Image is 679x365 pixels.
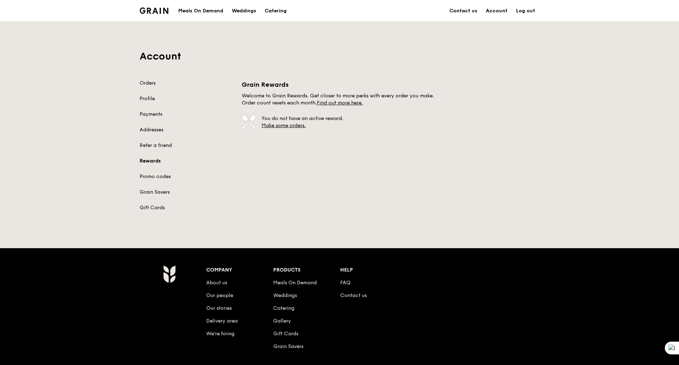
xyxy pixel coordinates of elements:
a: Promo codes [140,173,233,180]
a: Catering [260,0,291,22]
p: You do not have an active reward. [250,115,429,129]
div: Weddings [232,0,256,22]
a: Weddings [228,0,260,22]
a: Find out more here. [317,100,363,106]
a: Gallery [273,318,291,324]
a: Account [482,0,512,22]
img: Grain [163,265,175,283]
a: Gift Cards [140,204,233,211]
a: Weddings [273,292,297,298]
a: Orders [140,80,233,87]
div: Catering [265,0,287,22]
a: About us [206,280,227,286]
a: Payments [140,111,233,118]
a: Contact us [445,0,482,22]
a: Catering [273,305,294,311]
a: We’re hiring [206,331,235,337]
img: UNUvHAi+6Cv0fsBlipxbr4DoAAAAASUVORK5CYII= [242,115,256,129]
a: Rewards [140,158,233,165]
a: Profile [140,95,233,102]
h1: Account [140,50,539,63]
a: Make some orders. [262,122,306,129]
a: Our people [206,292,233,298]
a: Meals On Demand [273,280,317,286]
img: Grain [140,7,168,14]
a: Addresses [140,126,233,133]
div: Help [340,265,407,275]
a: Gift Cards [273,331,298,337]
a: Delivery area [206,318,238,324]
a: Grain Savers [140,189,233,196]
a: Refer a friend [140,142,233,149]
h3: Grain Rewards [242,80,437,90]
a: Grain Savers [273,343,303,349]
div: Meals On Demand [178,0,223,22]
a: Log out [512,0,539,22]
h5: Welcome to Grain Rewards. Get closer to more perks with every order you make. Order count resets ... [242,92,437,107]
a: FAQ [340,280,350,286]
div: Products [273,265,340,275]
div: Company [206,265,273,275]
a: Our stories [206,305,232,311]
a: Contact us [340,292,367,298]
